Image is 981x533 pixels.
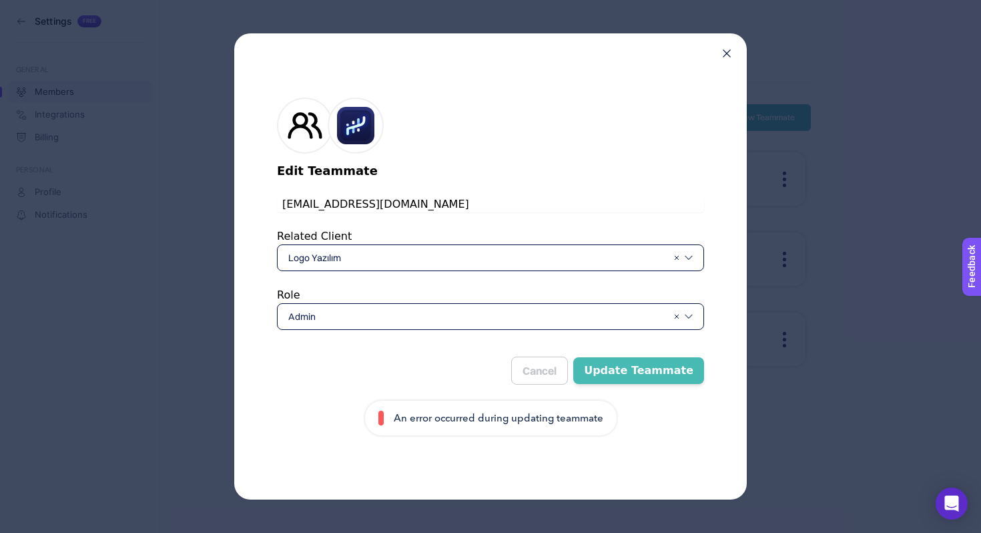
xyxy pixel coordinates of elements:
[394,411,603,426] p: An error occurred during updating teammate
[685,254,693,262] img: svg%3e
[685,313,693,321] img: svg%3e
[511,357,568,385] button: Cancel
[277,289,300,301] label: Role
[277,162,704,180] h2: Edit Teammate
[288,310,667,323] span: Admin
[8,4,51,15] span: Feedback
[288,251,667,264] span: Logo Yazılım
[936,488,968,520] div: Open Intercom Messenger
[277,196,704,212] input: Write your teammate’s email
[573,357,704,384] button: Update Teammate
[277,230,352,242] label: Related Client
